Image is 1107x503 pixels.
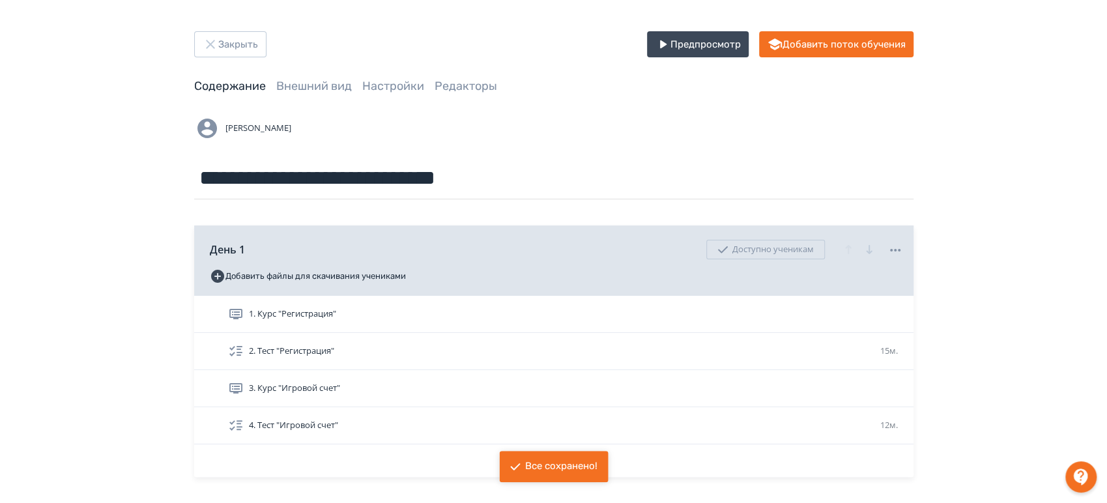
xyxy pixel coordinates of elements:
a: Содержание [194,79,266,93]
button: Предпросмотр [647,31,749,57]
span: [PERSON_NAME] [225,122,291,135]
button: Добавить файлы для скачивания учениками [210,266,406,287]
span: 12м. [880,419,898,431]
span: День 1 [210,242,245,257]
button: Закрыть [194,31,266,57]
span: 15м. [880,345,898,356]
button: Добавить поток обучения [759,31,913,57]
div: 2. Тест "Регистрация"15м. [194,333,913,370]
span: 4. Тест "Игровой счет" [249,419,338,432]
div: Доступно ученикам [706,240,825,259]
span: 1. Курс "Регистрация" [249,308,336,321]
div: 3. Курс "Игровой счет" [194,370,913,407]
div: 4. Тест "Игровой счет"12м. [194,407,913,444]
button: Добавить [194,444,913,477]
a: Настройки [362,79,424,93]
span: 3. Курс "Игровой счет" [249,382,340,395]
span: 2. Тест "Регистрация" [249,345,334,358]
div: 1. Курс "Регистрация" [194,296,913,333]
a: Внешний вид [276,79,352,93]
div: Все сохранено! [525,460,597,473]
a: Редакторы [435,79,497,93]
